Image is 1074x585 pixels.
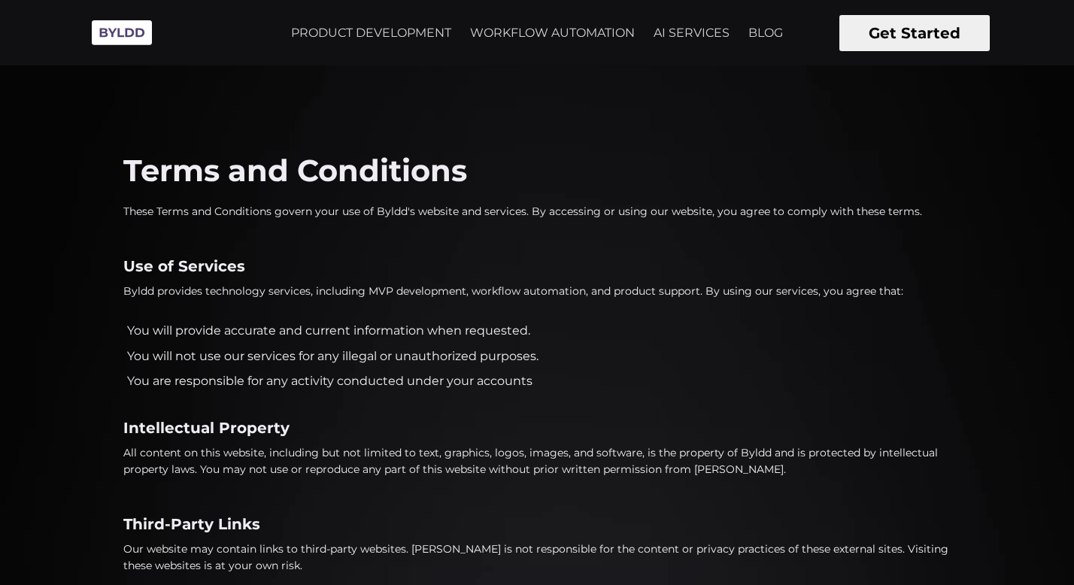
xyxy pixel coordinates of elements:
[123,444,951,477] p: All content on this website, including but not limited to text, graphics, logos, images, and soft...
[123,203,922,220] p: These Terms and Conditions govern your use of Byldd's website and services. By accessing or using...
[461,14,644,52] a: WORKFLOW AUTOMATION
[839,15,990,51] button: Get Started
[123,283,903,299] p: Byldd provides technology services, including MVP development, workflow automation, and product s...
[645,14,739,52] a: AI SERVICES
[123,258,951,275] h4: Use of Services
[123,420,951,437] h4: Intellectual Property
[84,12,159,53] img: Byldd - Product Development Company
[123,541,951,574] p: Our website may contain links to third-party websites. [PERSON_NAME] is not responsible for the c...
[282,14,460,52] a: PRODUCT DEVELOPMENT
[123,347,539,366] li: You will not use our services for any illegal or unauthorized purposes.
[123,371,539,391] li: You are responsible for any activity conducted under your accounts
[123,153,951,188] h4: Terms and Conditions
[739,14,792,52] a: BLOG
[123,321,539,341] li: You will provide accurate and current information when requested.
[123,516,951,533] h4: Third-Party Links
